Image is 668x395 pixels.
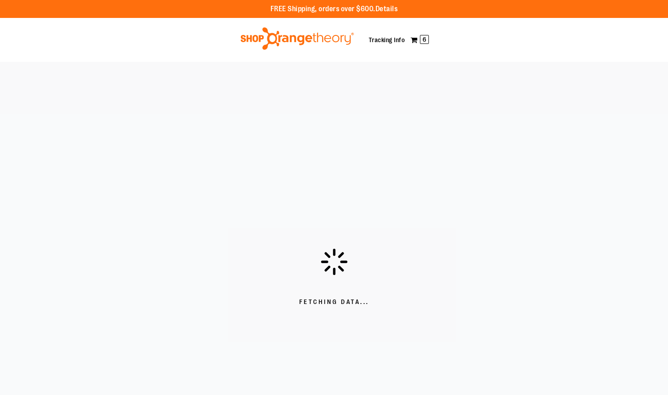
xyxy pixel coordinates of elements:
[271,4,398,14] p: FREE Shipping, orders over $600.
[239,27,355,50] img: Shop Orangetheory
[375,5,398,13] a: Details
[299,298,369,307] span: Fetching Data...
[420,35,429,44] span: 6
[369,36,405,43] a: Tracking Info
